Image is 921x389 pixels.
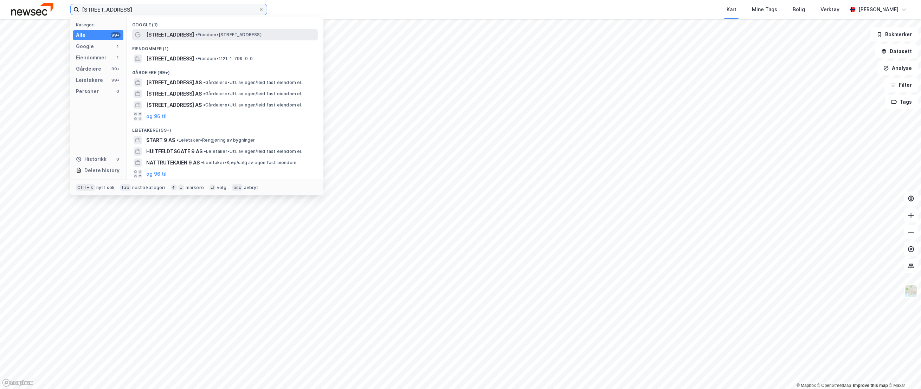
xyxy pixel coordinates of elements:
span: • [203,80,205,85]
img: newsec-logo.f6e21ccffca1b3a03d2d.png [11,3,53,15]
span: Eiendom • [STREET_ADDRESS] [195,32,262,38]
div: Google (1) [127,17,323,29]
div: Ctrl + k [76,184,95,191]
div: Kart [727,5,736,14]
span: • [204,149,206,154]
div: 0 [115,156,121,162]
div: Kontrollprogram for chat [886,355,921,389]
div: 99+ [111,32,121,38]
div: Eiendommer (1) [127,40,323,53]
span: Gårdeiere • Utl. av egen/leid fast eiendom el. [203,102,302,108]
div: nytt søk [96,185,115,190]
div: Bolig [793,5,805,14]
div: Eiendommer [76,53,107,62]
span: Gårdeiere • Utl. av egen/leid fast eiendom el. [203,91,302,97]
span: • [203,91,205,96]
button: Tags [885,95,918,109]
button: Datasett [875,44,918,58]
span: • [176,137,179,143]
a: Mapbox homepage [2,379,33,387]
div: Google [76,42,94,51]
span: START 9 AS [146,136,175,144]
div: tab [120,184,131,191]
div: velg [217,185,226,190]
span: Eiendom • 1121-1-799-0-0 [195,56,253,61]
span: NATTRUTEKAIEN 9 AS [146,158,200,167]
button: Filter [884,78,918,92]
div: Kategori [76,22,123,27]
div: Delete history [84,166,120,175]
div: Leietakere (99+) [127,122,323,135]
span: Leietaker • Rengjøring av bygninger [176,137,255,143]
span: [STREET_ADDRESS] [146,54,194,63]
span: • [195,32,198,37]
span: Gårdeiere • Utl. av egen/leid fast eiendom el. [203,80,302,85]
div: 1 [115,44,121,49]
span: [STREET_ADDRESS] [146,31,194,39]
a: Mapbox [797,383,816,388]
div: 99+ [111,77,121,83]
input: Søk på adresse, matrikkel, gårdeiere, leietakere eller personer [79,4,258,15]
div: Mine Tags [752,5,777,14]
div: Personer [76,87,99,96]
span: Leietaker • Utl. av egen/leid fast eiendom el. [204,149,302,154]
div: Gårdeiere [76,65,101,73]
div: Leietakere [76,76,103,84]
span: • [203,102,205,108]
div: neste kategori [132,185,165,190]
div: Verktøy [820,5,839,14]
span: HUITFELDTSGATE 9 AS [146,147,202,156]
div: 0 [115,89,121,94]
div: Gårdeiere (99+) [127,64,323,77]
div: markere [186,185,204,190]
iframe: Chat Widget [886,355,921,389]
div: Historikk [76,155,107,163]
a: OpenStreetMap [817,383,851,388]
button: Analyse [877,61,918,75]
span: Leietaker • Kjøp/salg av egen fast eiendom [201,160,296,166]
div: 99+ [111,66,121,72]
div: [PERSON_NAME] [858,5,899,14]
div: esc [232,184,243,191]
span: [STREET_ADDRESS] AS [146,90,202,98]
span: [STREET_ADDRESS] AS [146,78,202,87]
div: Alle [76,31,85,39]
span: [STREET_ADDRESS] AS [146,101,202,109]
a: Improve this map [853,383,888,388]
button: Bokmerker [871,27,918,41]
span: • [201,160,203,165]
div: avbryt [244,185,258,190]
div: 1 [115,55,121,60]
span: • [195,56,198,61]
button: og 96 til [146,112,167,121]
img: Z [904,285,918,298]
button: og 96 til [146,170,167,178]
